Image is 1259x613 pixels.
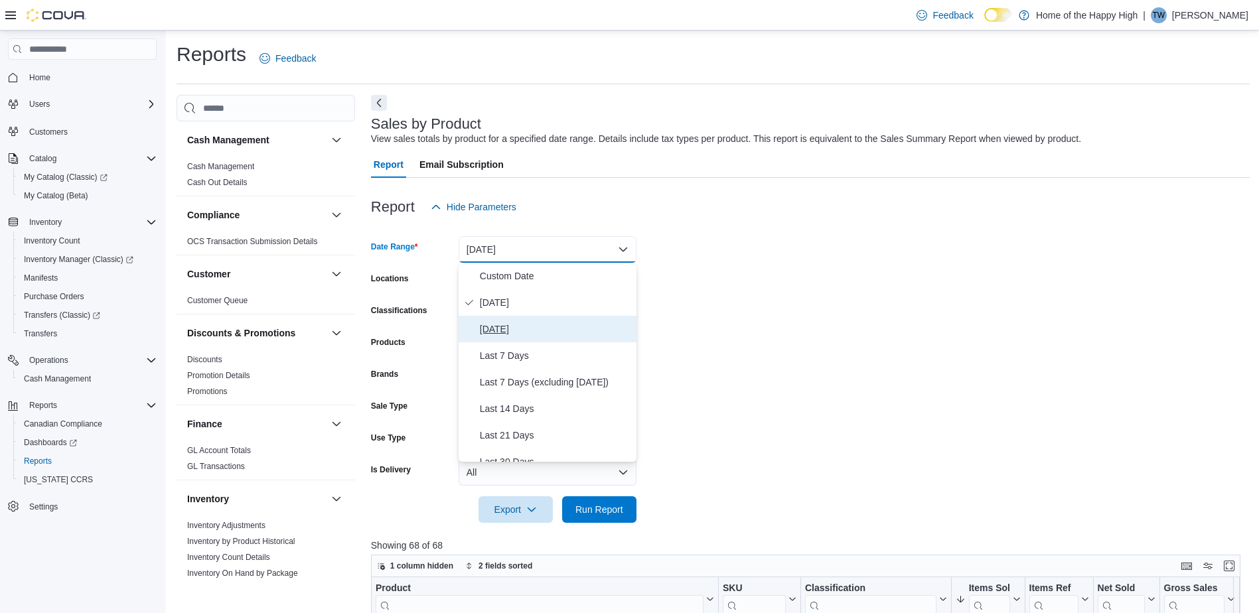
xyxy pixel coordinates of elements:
[562,496,636,523] button: Run Report
[187,521,265,530] a: Inventory Adjustments
[371,132,1081,146] div: View sales totals by product for a specified date range. Details include tax types per product. T...
[425,194,522,220] button: Hide Parameters
[187,178,248,187] a: Cash Out Details
[187,417,326,431] button: Finance
[19,435,157,450] span: Dashboards
[19,188,94,204] a: My Catalog (Beta)
[13,269,162,287] button: Manifests
[19,371,157,387] span: Cash Management
[3,351,162,370] button: Operations
[187,445,251,456] span: GL Account Totals
[13,452,162,470] button: Reports
[371,337,406,348] label: Products
[19,289,90,305] a: Purchase Orders
[1200,558,1216,574] button: Display options
[187,237,318,246] a: OCS Transaction Submission Details
[29,400,57,411] span: Reports
[13,250,162,269] a: Inventory Manager (Classic)
[13,168,162,186] a: My Catalog (Classic)
[29,99,50,109] span: Users
[13,186,162,205] button: My Catalog (Beta)
[187,296,248,305] a: Customer Queue
[371,241,418,252] label: Date Range
[329,266,344,282] button: Customer
[24,214,157,230] span: Inventory
[24,397,157,413] span: Reports
[24,352,74,368] button: Operations
[187,446,251,455] a: GL Account Totals
[3,213,162,232] button: Inventory
[371,369,398,379] label: Brands
[329,416,344,432] button: Finance
[371,401,407,411] label: Sale Type
[187,371,250,380] a: Promotion Details
[275,52,316,65] span: Feedback
[1153,7,1165,23] span: TW
[19,233,86,249] a: Inventory Count
[187,295,248,306] span: Customer Queue
[187,326,295,340] h3: Discounts & Promotions
[371,273,409,284] label: Locations
[329,132,344,148] button: Cash Management
[480,401,631,417] span: Last 14 Days
[187,417,222,431] h3: Finance
[459,459,636,486] button: All
[187,386,228,397] span: Promotions
[376,582,704,595] div: Product
[3,95,162,113] button: Users
[1029,582,1078,595] div: Items Ref
[29,217,62,228] span: Inventory
[19,453,157,469] span: Reports
[486,496,545,523] span: Export
[1221,558,1237,574] button: Enter fullscreen
[480,321,631,337] span: [DATE]
[19,472,157,488] span: Washington CCRS
[187,568,298,579] span: Inventory On Hand by Package
[460,558,538,574] button: 2 fields sorted
[19,251,139,267] a: Inventory Manager (Classic)
[24,151,157,167] span: Catalog
[24,273,58,283] span: Manifests
[177,443,355,480] div: Finance
[329,207,344,223] button: Compliance
[187,492,229,506] h3: Inventory
[805,582,936,595] div: Classification
[419,151,504,178] span: Email Subscription
[371,464,411,475] label: Is Delivery
[479,561,532,571] span: 2 fields sorted
[24,151,62,167] button: Catalog
[480,454,631,470] span: Last 30 Days
[24,474,93,485] span: [US_STATE] CCRS
[19,251,157,267] span: Inventory Manager (Classic)
[480,348,631,364] span: Last 7 Days
[187,553,270,562] a: Inventory Count Details
[24,190,88,201] span: My Catalog (Beta)
[24,70,56,86] a: Home
[24,352,157,368] span: Operations
[19,169,157,185] span: My Catalog (Classic)
[19,472,98,488] a: [US_STATE] CCRS
[459,236,636,263] button: [DATE]
[19,453,57,469] a: Reports
[13,324,162,343] button: Transfers
[187,387,228,396] a: Promotions
[24,254,133,265] span: Inventory Manager (Classic)
[29,153,56,164] span: Catalog
[27,9,86,22] img: Cova
[19,416,157,432] span: Canadian Compliance
[390,561,453,571] span: 1 column hidden
[575,503,623,516] span: Run Report
[447,200,516,214] span: Hide Parameters
[13,415,162,433] button: Canadian Compliance
[13,470,162,489] button: [US_STATE] CCRS
[24,123,157,139] span: Customers
[187,208,326,222] button: Compliance
[19,307,106,323] a: Transfers (Classic)
[187,208,240,222] h3: Compliance
[371,95,387,111] button: Next
[187,267,326,281] button: Customer
[19,289,157,305] span: Purchase Orders
[8,62,157,551] nav: Complex example
[1172,7,1248,23] p: [PERSON_NAME]
[187,326,326,340] button: Discounts & Promotions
